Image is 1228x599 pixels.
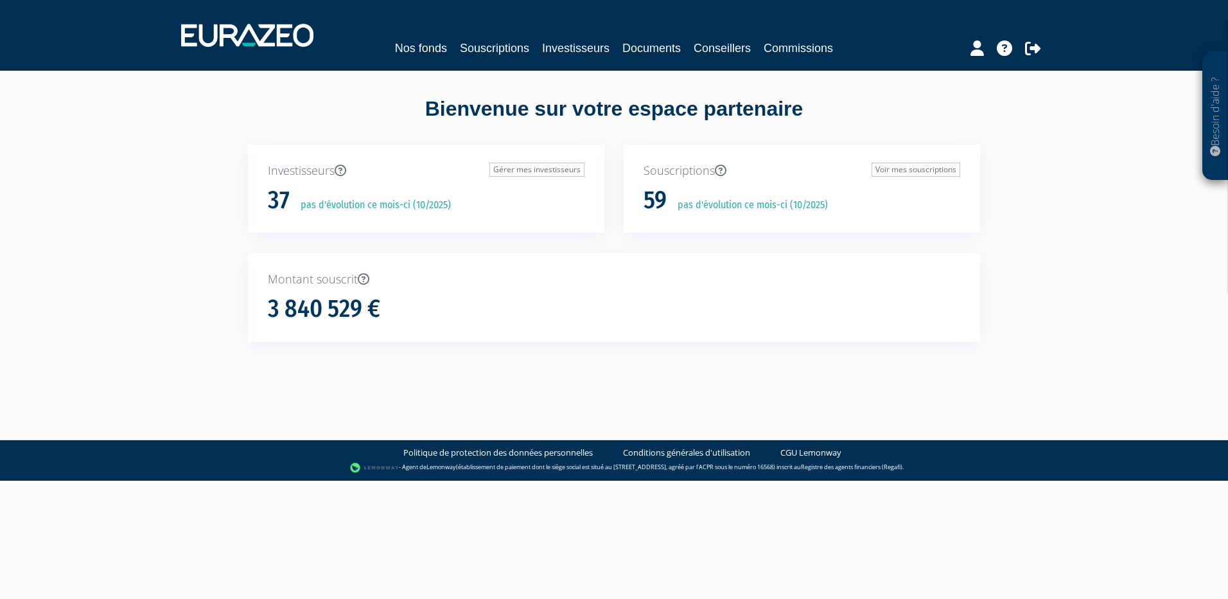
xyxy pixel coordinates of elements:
img: 1732889491-logotype_eurazeo_blanc_rvb.png [181,24,313,47]
a: Gérer mes investisseurs [489,163,584,177]
a: Conditions générales d'utilisation [623,447,750,459]
a: Politique de protection des données personnelles [403,447,593,459]
h1: 59 [644,187,667,214]
a: CGU Lemonway [780,447,841,459]
p: pas d'évolution ce mois-ci (10/2025) [669,198,828,213]
p: Montant souscrit [268,271,960,288]
a: Nos fonds [395,39,447,57]
a: Voir mes souscriptions [872,163,960,177]
p: Investisseurs [268,163,584,179]
p: pas d'évolution ce mois-ci (10/2025) [292,198,451,213]
div: Bienvenue sur votre espace partenaire [238,94,990,145]
p: Souscriptions [644,163,960,179]
a: Registre des agents financiers (Regafi) [801,463,902,471]
a: Conseillers [694,39,751,57]
div: - Agent de (établissement de paiement dont le siège social est situé au [STREET_ADDRESS], agréé p... [13,461,1215,474]
a: Lemonway [426,463,456,471]
h1: 37 [268,187,290,214]
h1: 3 840 529 € [268,296,380,323]
a: Souscriptions [460,39,529,57]
p: Besoin d'aide ? [1208,58,1223,174]
a: Commissions [764,39,833,57]
a: Documents [622,39,681,57]
a: Investisseurs [542,39,610,57]
img: logo-lemonway.png [350,461,399,474]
